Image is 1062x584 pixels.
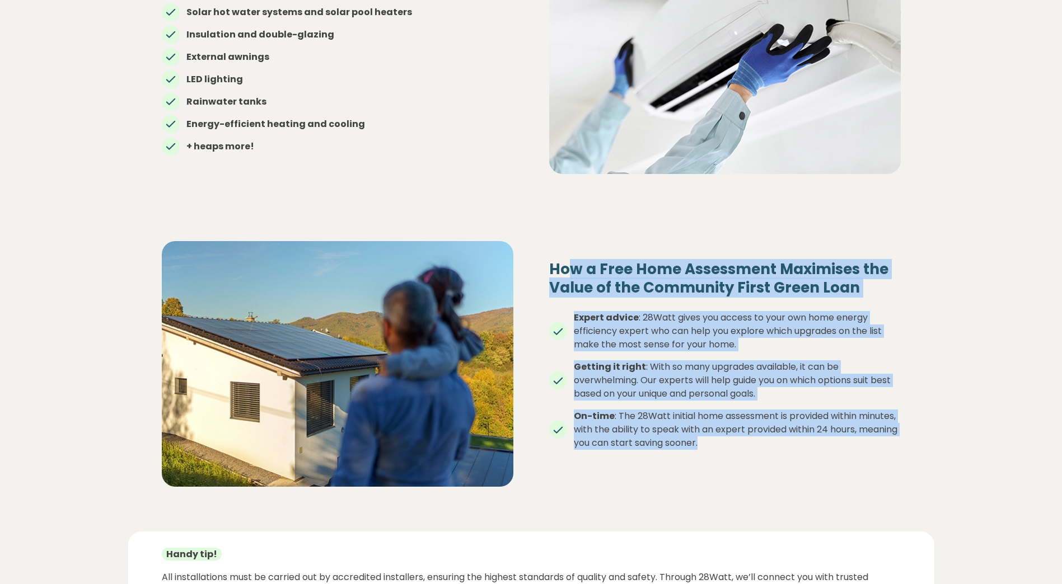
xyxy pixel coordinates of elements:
[549,360,901,401] li: : With so many upgrades available, it can be overwhelming. Our experts will help guide you on whi...
[162,548,222,561] strong: Handy tip!
[186,140,254,153] strong: + heaps more!
[186,95,266,108] strong: Rainwater tanks
[549,260,901,298] h4: How a Free Home Assessment Maximises the Value of the Community First Green Loan
[186,117,365,130] strong: Energy-efficient heating and cooling
[186,28,334,41] strong: Insulation and double-glazing
[574,311,639,324] strong: Expert advice
[549,311,901,351] li: : 28Watt gives you access to your own home energy efficiency expert who can help you explore whic...
[574,409,615,422] strong: On-time
[186,73,243,86] strong: LED lighting
[549,409,901,450] li: : The 28Watt initial home assessment is provided within minutes, with the ability to speak with a...
[186,50,269,63] strong: External awnings
[186,6,412,18] strong: Solar hot water systems and solar pool heaters
[574,360,646,373] strong: Getting it right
